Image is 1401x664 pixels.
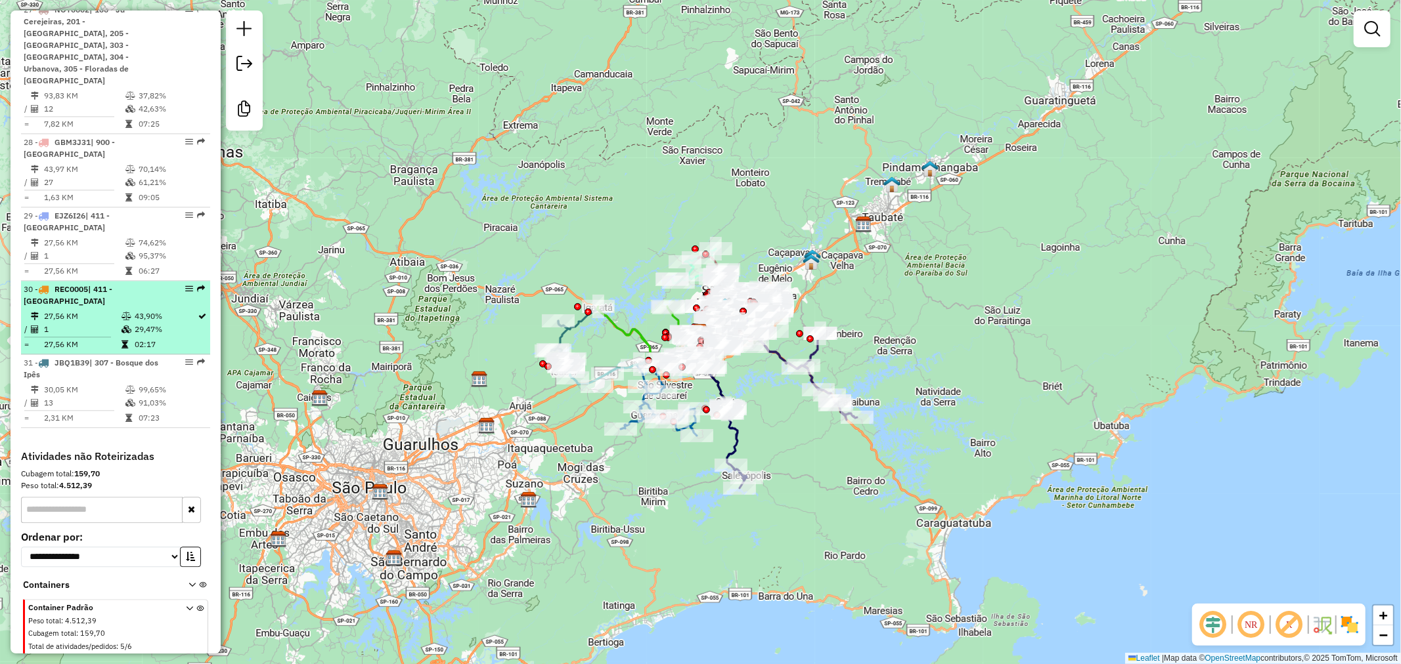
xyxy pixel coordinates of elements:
[471,371,488,388] img: CDI Guarulhos INT
[43,310,121,323] td: 27,56 KM
[581,380,613,393] div: Atividade não roteirizada - WESLEY PETERSON DA SILVA CARVALHO 447029
[138,264,204,278] td: 06:27
[138,163,204,176] td: 70,14%
[59,480,92,490] strong: 4.512,39
[43,383,125,396] td: 30,05 KM
[1274,609,1305,640] span: Exibir rótulo
[197,358,205,366] em: Rota exportada
[31,92,39,100] i: Distância Total
[76,629,78,638] span: :
[24,264,30,278] td: =
[55,5,89,14] span: NOT0002
[197,138,205,146] em: Rota exportada
[520,491,537,508] img: CDD Suzano
[31,399,39,407] i: Total de Atividades
[55,211,85,220] span: EJZ6I26
[231,16,257,45] a: Nova sessão e pesquisa
[311,390,328,407] img: CDD Norte
[1312,614,1333,635] img: Fluxo de ruas
[21,480,210,491] div: Peso total:
[386,550,403,567] img: CDD Diadema
[24,137,115,159] span: | 900 - [GEOGRAPHIC_DATA]
[122,341,128,348] i: Tempo total em rota
[43,338,121,351] td: 27,56 KM
[1379,607,1388,623] span: +
[28,616,61,625] span: Peso total
[23,578,171,592] span: Containers
[43,176,125,189] td: 27
[24,396,30,409] td: /
[138,176,204,189] td: 61,21%
[43,396,125,409] td: 13
[138,102,204,115] td: 42,63%
[197,285,205,293] em: Rota exportada
[231,96,257,125] a: Criar modelo
[24,249,30,262] td: /
[31,105,39,113] i: Total de Atividades
[24,211,110,232] span: | 411 - [GEOGRAPHIC_DATA]
[804,249,821,266] img: Caçapava
[1205,654,1261,663] a: OpenStreetMap
[116,642,118,651] span: :
[759,281,791,295] div: Atividade não roteirizada - LUIZ DE OLIVEIRA SANTOS
[134,310,198,323] td: 43,90%
[125,414,132,422] i: Tempo total em rota
[138,411,204,425] td: 07:23
[24,358,158,379] span: 31 -
[31,312,39,320] i: Distância Total
[21,468,210,480] div: Cubagem total:
[43,117,125,131] td: 7,82 KM
[125,105,135,113] i: % de utilização da cubagem
[125,252,135,260] i: % de utilização da cubagem
[1162,654,1164,663] span: |
[31,239,39,247] i: Distância Total
[185,358,193,366] em: Opções
[803,253,820,270] img: CDD Teste
[134,323,198,336] td: 29,47%
[134,338,198,351] td: 02:17
[24,102,30,115] td: /
[231,51,257,80] a: Exportar sessão
[478,417,495,434] img: CDD Guarulhos
[24,411,30,425] td: =
[55,137,91,147] span: GBM3J31
[270,531,287,548] img: CDD Embu
[24,338,30,351] td: =
[692,323,709,341] img: CDD São José dos Campos
[24,176,30,189] td: /
[922,160,939,177] img: Pindamonhangaba
[24,191,30,204] td: =
[43,102,125,115] td: 12
[24,284,112,306] span: 30 -
[1379,627,1388,643] span: −
[24,323,30,336] td: /
[31,386,39,394] i: Distância Total
[43,249,125,262] td: 1
[125,178,135,186] i: % de utilização da cubagem
[55,358,89,367] span: JBQ1B39
[31,165,39,173] i: Distância Total
[61,616,63,625] span: :
[138,249,204,262] td: 95,37%
[682,352,715,365] div: Atividade não roteirizada - JULIA FREITAS
[80,629,105,638] span: 159,70
[1235,609,1267,640] span: Ocultar NR
[747,304,780,318] div: Atividade não roteirizada - EMPORIO SIMPATIA DO
[43,264,125,278] td: 27,56 KM
[31,178,39,186] i: Total de Atividades
[21,450,210,463] h4: Atividades não Roteirizadas
[138,89,204,102] td: 37,82%
[1128,654,1160,663] a: Leaflet
[43,411,125,425] td: 2,31 KM
[125,267,132,275] i: Tempo total em rota
[28,602,170,613] span: Container Padrão
[24,137,115,159] span: 28 -
[199,312,207,320] i: Rota otimizada
[43,89,125,102] td: 93,83 KM
[28,642,116,651] span: Total de atividades/pedidos
[185,211,193,219] em: Opções
[372,484,389,501] img: CDD Mooca (Desativado)
[138,383,204,396] td: 99,65%
[698,318,731,331] div: Atividade não roteirizada - IVONETE MAURICIO
[55,284,88,294] span: REC0005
